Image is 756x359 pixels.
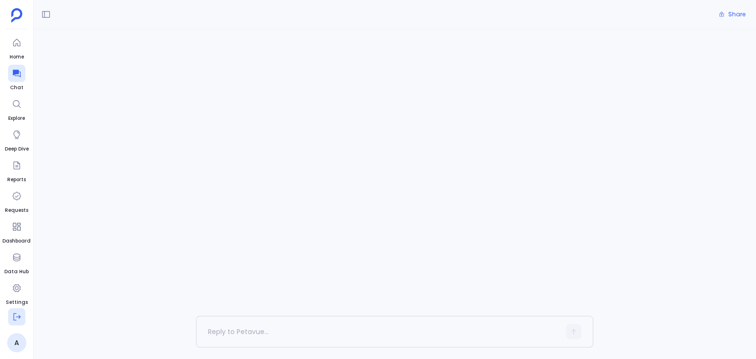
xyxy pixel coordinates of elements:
span: Requests [5,207,28,214]
span: Chat [8,84,25,92]
span: Explore [8,115,25,122]
a: Chat [8,65,25,92]
a: Settings [6,279,28,306]
span: Deep Dive [5,145,29,153]
span: Reports [7,176,26,184]
span: Settings [6,299,28,306]
a: Home [8,34,25,61]
a: Requests [5,187,28,214]
span: Share [728,11,745,18]
a: Reports [7,157,26,184]
a: A [7,333,26,352]
img: petavue logo [11,8,23,23]
button: Share [713,8,751,21]
a: Data Hub [4,249,29,276]
a: Explore [8,95,25,122]
a: Dashboard [2,218,31,245]
a: Deep Dive [5,126,29,153]
span: Dashboard [2,237,31,245]
span: Home [8,53,25,61]
span: Data Hub [4,268,29,276]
